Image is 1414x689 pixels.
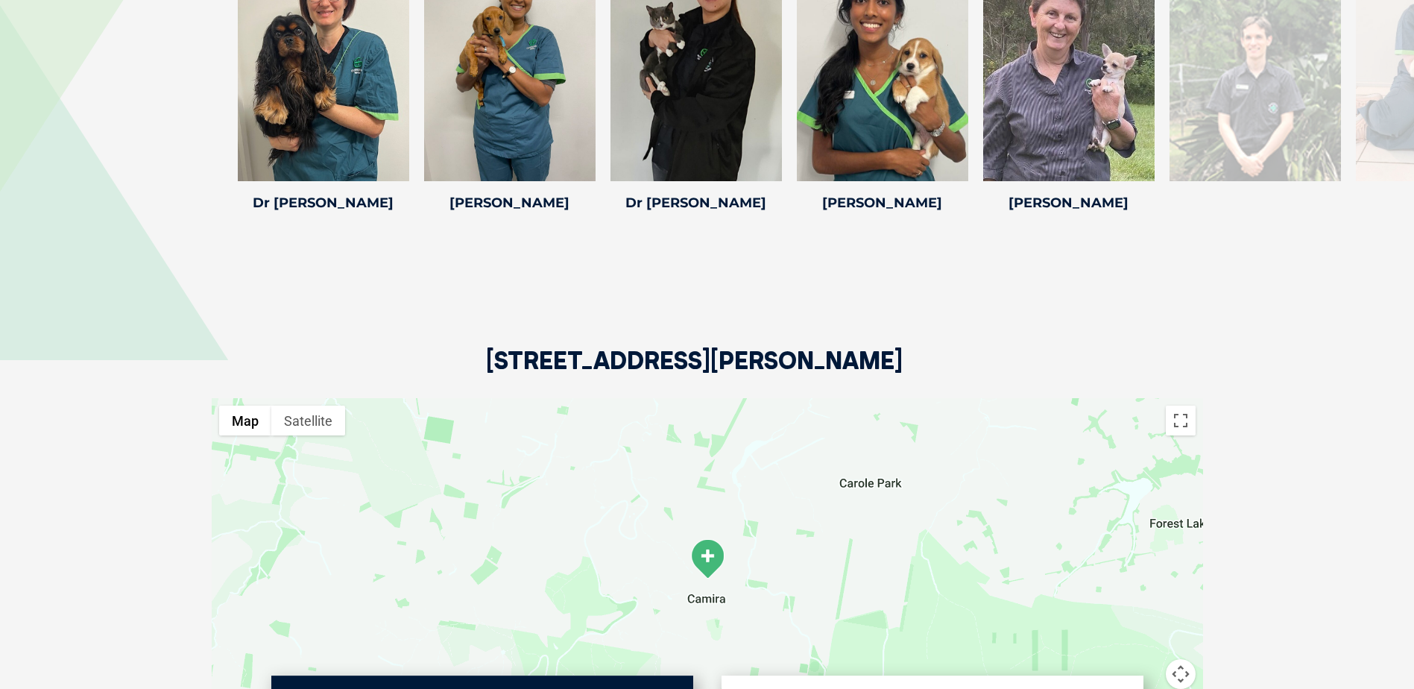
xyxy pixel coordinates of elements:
h4: [PERSON_NAME] [797,196,968,210]
button: Show satellite imagery [271,406,345,435]
button: Toggle fullscreen view [1166,406,1196,435]
button: Show street map [219,406,271,435]
h4: Dr [PERSON_NAME] [610,196,782,210]
h4: [PERSON_NAME] [983,196,1155,210]
button: Map camera controls [1166,659,1196,689]
h2: [STREET_ADDRESS][PERSON_NAME] [486,348,903,398]
h4: [PERSON_NAME] [424,196,596,210]
h4: Dr [PERSON_NAME] [238,196,409,210]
